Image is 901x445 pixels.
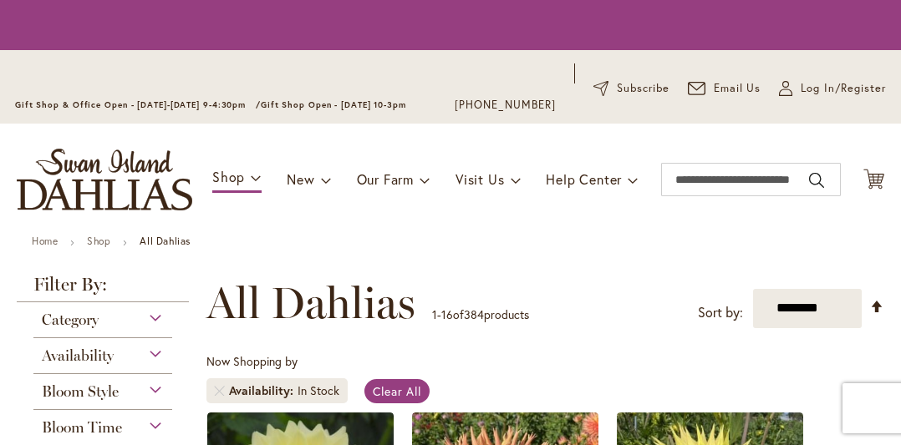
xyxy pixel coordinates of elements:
a: Log In/Register [779,80,886,97]
a: Home [32,235,58,247]
strong: All Dahlias [140,235,191,247]
iframe: Launch Accessibility Center [13,386,59,432]
span: Our Farm [357,170,414,188]
span: Bloom Style [42,382,119,401]
span: Log In/Register [801,80,886,97]
span: Gift Shop & Office Open - [DATE]-[DATE] 9-4:30pm / [15,99,261,110]
span: All Dahlias [206,278,415,328]
span: New [287,170,314,188]
a: Clear All [364,379,430,403]
span: Email Us [714,80,761,97]
span: Subscribe [617,80,669,97]
p: - of products [432,301,529,328]
a: store logo [17,149,192,210]
label: Sort by: [698,297,743,328]
span: Availability [42,346,114,365]
span: 384 [464,306,484,322]
span: Now Shopping by [206,353,298,369]
span: Clear All [373,383,422,399]
span: Availability [229,382,298,399]
span: Shop [212,168,245,185]
a: Remove Availability In Stock [215,386,225,396]
a: Email Us [688,80,761,97]
a: Shop [87,235,110,247]
span: Category [42,311,99,329]
span: 1 [432,306,437,322]
strong: Filter By: [17,276,189,302]
div: In Stock [298,382,339,399]
span: Visit Us [456,170,504,188]
a: [PHONE_NUMBER] [455,97,556,114]
a: Subscribe [593,80,669,97]
span: Bloom Time [42,418,122,437]
span: Gift Shop Open - [DATE] 10-3pm [261,99,406,110]
span: Help Center [546,170,622,188]
span: 16 [441,306,453,322]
